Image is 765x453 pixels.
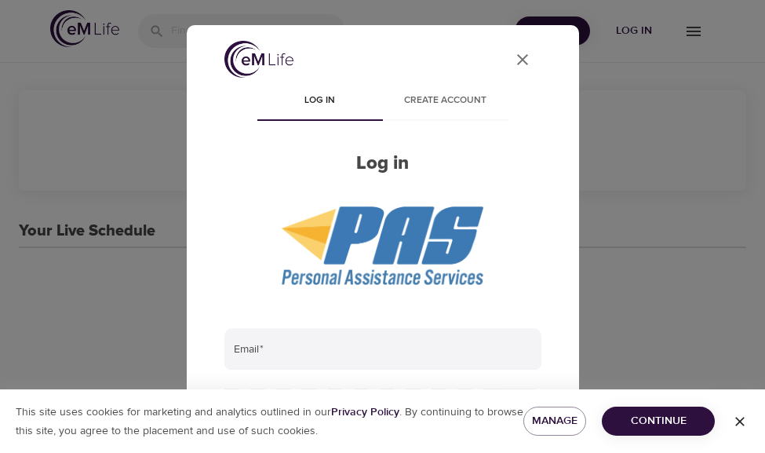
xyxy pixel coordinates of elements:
[267,93,373,109] span: Log in
[536,411,574,431] span: Manage
[331,405,399,419] b: Privacy Policy
[392,93,499,109] span: Create account
[282,206,483,285] img: PAS%20logo.png
[504,41,541,79] button: close
[224,83,541,121] div: disabled tabs example
[614,411,702,431] span: Continue
[224,41,293,78] img: logo
[224,152,541,175] h2: Log in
